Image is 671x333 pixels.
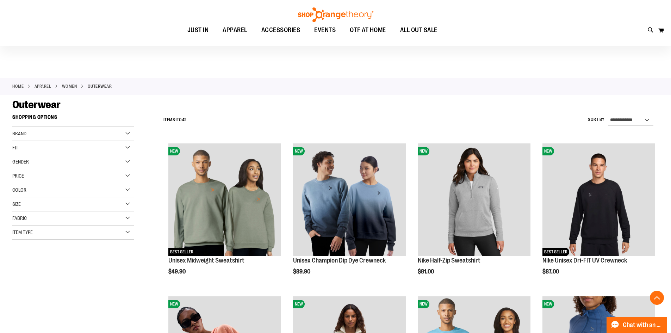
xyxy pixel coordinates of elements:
[542,143,655,256] img: Nike Unisex Dri-FIT UV Crewneck
[62,83,77,90] a: WOMEN
[12,131,26,136] span: Brand
[542,300,554,308] span: NEW
[12,145,18,150] span: Fit
[293,143,406,257] a: Unisex Champion Dip Dye CrewneckNEW
[182,117,187,122] span: 42
[12,83,24,90] a: Home
[414,140,534,293] div: product
[539,140,659,293] div: product
[168,143,281,256] img: Unisex Midweight Sweatshirt
[168,143,281,257] a: Unisex Midweight SweatshirtNEWBEST SELLER
[12,111,134,127] strong: Shopping Options
[293,257,386,264] a: Unisex Champion Dip Dye Crewneck
[165,140,285,293] div: product
[607,317,667,333] button: Chat with an Expert
[88,83,112,90] strong: Outerwear
[163,115,187,125] h2: Items to
[12,201,21,207] span: Size
[223,22,247,38] span: APPAREL
[542,269,560,275] span: $87.00
[168,300,180,308] span: NEW
[293,269,311,275] span: $89.90
[542,147,554,155] span: NEW
[588,117,605,123] label: Sort By
[261,22,300,38] span: ACCESSORIES
[293,143,406,256] img: Unisex Champion Dip Dye Crewneck
[12,159,29,165] span: Gender
[542,257,627,264] a: Nike Unisex Dri-FIT UV Crewneck
[168,269,187,275] span: $49.90
[297,7,374,22] img: Shop Orangetheory
[542,248,569,256] span: BEST SELLER
[418,143,530,256] img: Nike Half-Zip Sweatshirt
[650,291,664,305] button: Back To Top
[623,322,663,328] span: Chat with an Expert
[168,248,195,256] span: BEST SELLER
[350,22,386,38] span: OTF AT HOME
[290,140,409,293] div: product
[418,300,429,308] span: NEW
[175,117,177,122] span: 1
[12,187,26,193] span: Color
[293,147,305,155] span: NEW
[12,173,24,179] span: Price
[12,215,27,221] span: Fabric
[35,83,51,90] a: APPAREL
[418,269,435,275] span: $81.00
[542,143,655,257] a: Nike Unisex Dri-FIT UV CrewneckNEWBEST SELLER
[418,147,429,155] span: NEW
[168,147,180,155] span: NEW
[12,229,33,235] span: Item Type
[314,22,336,38] span: EVENTS
[400,22,437,38] span: ALL OUT SALE
[418,257,480,264] a: Nike Half-Zip Sweatshirt
[12,99,61,111] span: Outerwear
[187,22,209,38] span: JUST IN
[168,257,244,264] a: Unisex Midweight Sweatshirt
[293,300,305,308] span: NEW
[418,143,530,257] a: Nike Half-Zip SweatshirtNEW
